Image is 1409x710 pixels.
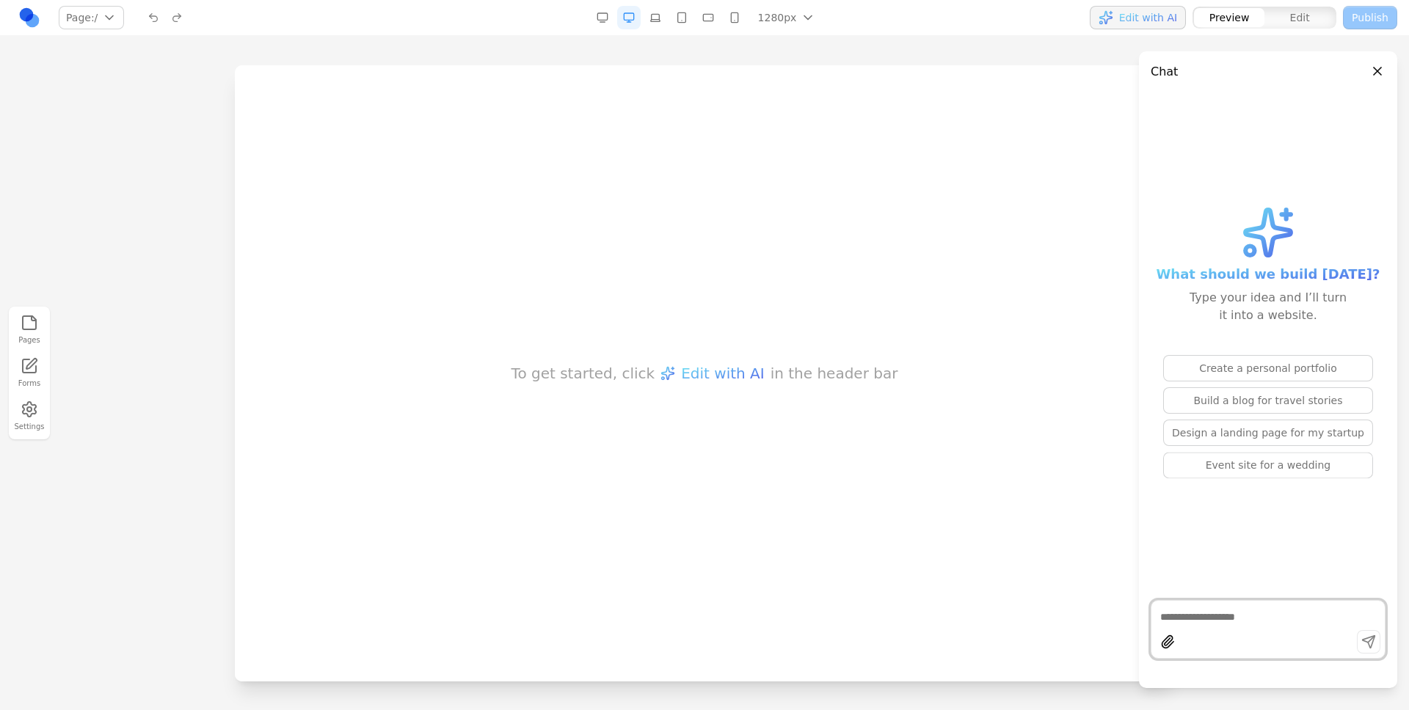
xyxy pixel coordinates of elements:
[1163,387,1373,414] button: Build a blog for travel stories
[1209,10,1250,25] span: Preview
[1163,452,1373,478] button: Event site for a wedding
[1090,6,1186,29] button: Edit with AI
[1157,264,1380,285] span: What should we build [DATE]?
[235,65,1174,681] iframe: Preview
[749,6,825,29] button: 1280px
[13,311,45,348] button: Pages
[1186,289,1350,324] div: Type your idea and I’ll turn it into a website.
[591,6,614,29] button: Desktop Wide
[1151,63,1178,81] h3: Chat
[670,6,693,29] button: Tablet
[696,6,720,29] button: Mobile Landscape
[617,6,641,29] button: Desktop
[13,398,45,435] button: Settings
[1163,420,1373,446] button: Design a landing page for my startup
[1369,63,1386,79] button: Close panel
[277,298,663,318] h1: To get started, click in the header bar
[723,6,746,29] button: Mobile
[1163,355,1373,381] button: Create a personal portfolio
[59,6,124,29] button: Page:/
[1290,10,1310,25] span: Edit
[644,6,667,29] button: Laptop
[1119,10,1177,25] span: Edit with AI
[446,298,529,318] span: Edit with AI
[13,354,45,392] a: Forms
